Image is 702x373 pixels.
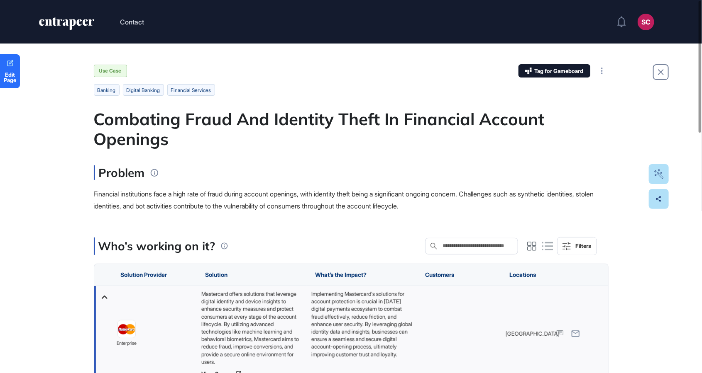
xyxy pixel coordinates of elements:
button: SC [638,14,654,30]
h3: Problem [94,165,145,180]
span: enterprise [117,340,137,347]
span: Tag for Gameboard [535,68,584,74]
a: image [117,320,136,338]
div: Combating Fraud And Identity Theft In Financial Account Openings [94,109,609,149]
li: digital banking [123,84,164,96]
p: Implementing Mastercard's solutions for account protection is crucial in [DATE] digital payments ... [311,290,413,358]
button: Contact [120,17,144,27]
span: Financial institutions face a high rate of fraud during account openings, with identity theft bei... [94,190,594,210]
div: Use Case [94,65,127,77]
li: banking [94,84,120,96]
img: image [118,324,135,334]
a: entrapeer-logo [38,17,95,33]
div: Mastercard offers solutions that leverage digital identity and device insights to enhance securit... [201,290,303,366]
div: Filters [576,242,592,249]
span: [GEOGRAPHIC_DATA] [506,330,560,337]
span: Customers [425,271,454,278]
span: Locations [510,271,536,278]
button: Filters [557,237,597,255]
span: Solution Provider [121,271,167,278]
span: Solution [205,271,227,278]
p: Who’s working on it? [98,237,215,255]
span: What’s the Impact? [315,271,367,278]
li: financial services [167,84,215,96]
